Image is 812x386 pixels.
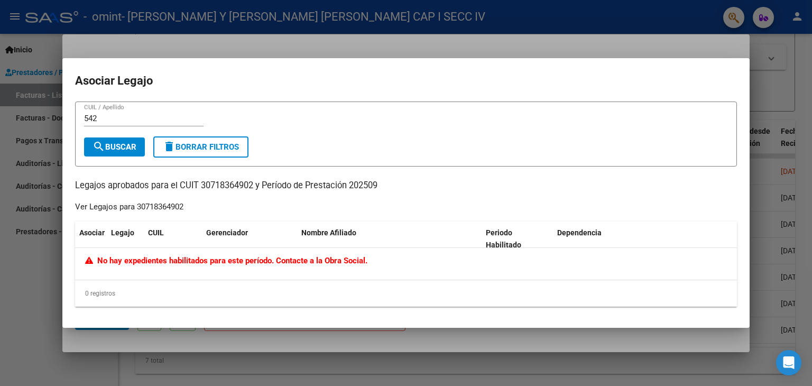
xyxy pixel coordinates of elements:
[557,228,602,237] span: Dependencia
[776,350,801,375] div: Open Intercom Messenger
[301,228,356,237] span: Nombre Afiliado
[163,142,239,152] span: Borrar Filtros
[148,228,164,237] span: CUIL
[75,222,107,256] datatable-header-cell: Asociar
[107,222,144,256] datatable-header-cell: Legajo
[153,136,248,158] button: Borrar Filtros
[75,280,737,307] div: 0 registros
[111,228,134,237] span: Legajo
[482,222,553,256] datatable-header-cell: Periodo Habilitado
[144,222,202,256] datatable-header-cell: CUIL
[85,256,367,265] span: No hay expedientes habilitados para este período. Contacte a la Obra Social.
[93,142,136,152] span: Buscar
[486,228,521,249] span: Periodo Habilitado
[206,228,248,237] span: Gerenciador
[163,140,176,153] mat-icon: delete
[75,179,737,192] p: Legajos aprobados para el CUIT 30718364902 y Período de Prestación 202509
[93,140,105,153] mat-icon: search
[297,222,482,256] datatable-header-cell: Nombre Afiliado
[75,201,183,213] div: Ver Legajos para 30718364902
[202,222,297,256] datatable-header-cell: Gerenciador
[84,137,145,157] button: Buscar
[79,228,105,237] span: Asociar
[553,222,737,256] datatable-header-cell: Dependencia
[75,71,737,91] h2: Asociar Legajo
